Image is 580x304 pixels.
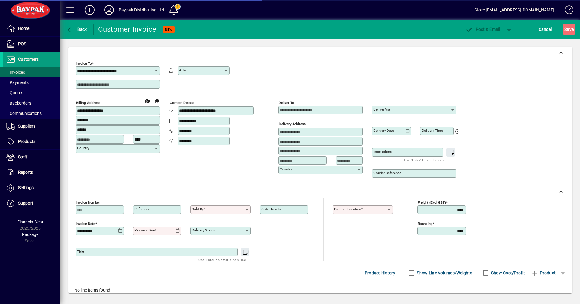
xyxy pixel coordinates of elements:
[80,5,99,15] button: Add
[152,96,162,106] button: Copy to Delivery address
[3,21,60,36] a: Home
[373,128,394,133] mat-label: Delivery date
[142,96,152,105] a: View on map
[476,27,478,32] span: P
[68,281,572,299] div: No line items found
[77,249,84,254] mat-label: Title
[373,107,390,112] mat-label: Deliver via
[18,57,39,62] span: Customers
[22,232,38,237] span: Package
[3,98,60,108] a: Backorders
[261,207,283,211] mat-label: Order number
[3,150,60,165] a: Staff
[179,68,186,72] mat-label: Attn
[279,101,294,105] mat-label: Deliver To
[422,128,443,133] mat-label: Delivery time
[6,101,31,105] span: Backorders
[3,134,60,149] a: Products
[537,24,553,35] button: Cancel
[373,171,401,175] mat-label: Courier Reference
[192,228,215,232] mat-label: Delivery status
[76,61,92,66] mat-label: Invoice To
[134,228,155,232] mat-label: Payment due
[564,24,574,34] span: ave
[365,268,395,278] span: Product History
[18,124,35,128] span: Suppliers
[3,88,60,98] a: Quotes
[18,185,34,190] span: Settings
[362,267,398,278] button: Product History
[6,70,25,75] span: Invoices
[3,165,60,180] a: Reports
[564,27,567,32] span: S
[334,207,361,211] mat-label: Product location
[60,24,94,35] app-page-header-button: Back
[3,77,60,88] a: Payments
[3,119,60,134] a: Suppliers
[18,26,29,31] span: Home
[475,5,554,15] div: Store [EMAIL_ADDRESS][DOMAIN_NAME]
[6,111,42,116] span: Communications
[18,170,33,175] span: Reports
[531,268,556,278] span: Product
[17,219,43,224] span: Financial Year
[416,270,472,276] label: Show Line Volumes/Weights
[76,200,100,205] mat-label: Invoice number
[280,167,292,171] mat-label: Country
[539,24,552,34] span: Cancel
[192,207,204,211] mat-label: Sold by
[99,5,119,15] button: Profile
[6,90,23,95] span: Quotes
[18,201,33,205] span: Support
[134,207,150,211] mat-label: Reference
[98,24,156,34] div: Customer Invoice
[373,150,392,154] mat-label: Instructions
[490,270,525,276] label: Show Cost/Profit
[404,157,452,163] mat-hint: Use 'Enter' to start a new line
[18,139,35,144] span: Products
[198,256,246,263] mat-hint: Use 'Enter' to start a new line
[18,154,27,159] span: Staff
[563,24,575,35] button: Save
[3,196,60,211] a: Support
[3,37,60,52] a: POS
[3,180,60,196] a: Settings
[165,27,172,31] span: NEW
[528,267,559,278] button: Product
[418,222,432,226] mat-label: Rounding
[67,27,87,32] span: Back
[119,5,164,15] div: Baypak Distributing Ltd
[3,108,60,118] a: Communications
[3,67,60,77] a: Invoices
[560,1,572,21] a: Knowledge Base
[65,24,89,35] button: Back
[76,222,95,226] mat-label: Invoice date
[418,200,446,205] mat-label: Freight (excl GST)
[462,24,503,35] button: Post & Email
[77,146,89,150] mat-label: Country
[6,80,29,85] span: Payments
[18,41,26,46] span: POS
[465,27,500,32] span: ost & Email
